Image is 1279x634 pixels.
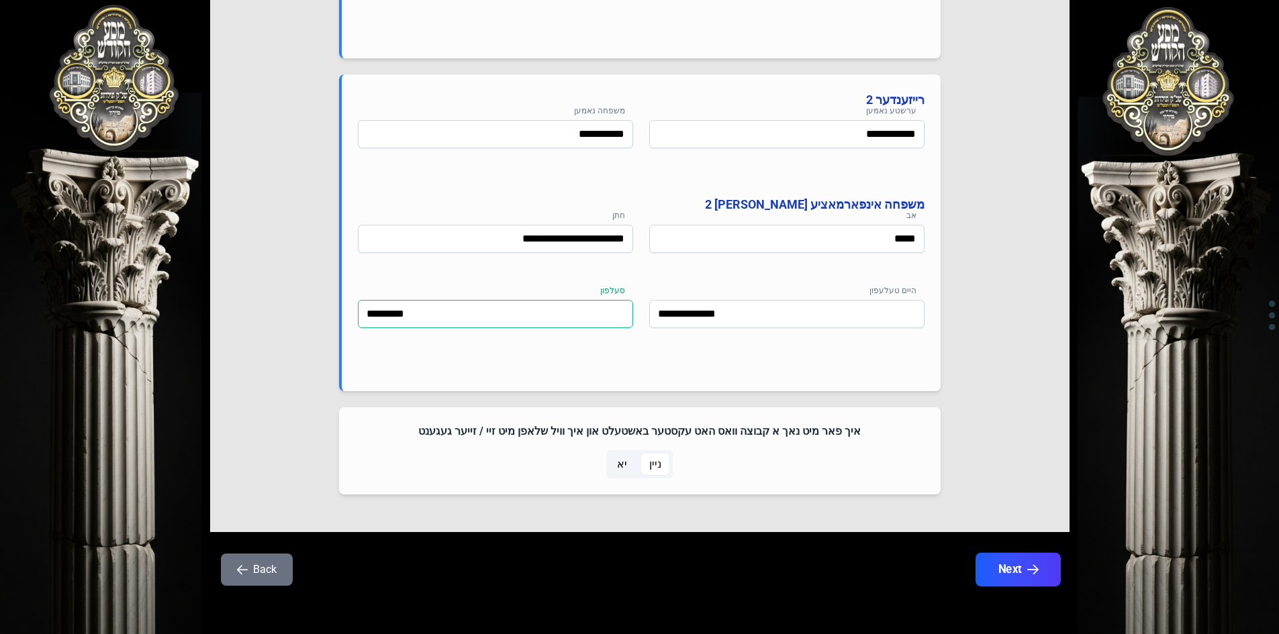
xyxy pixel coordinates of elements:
[606,450,638,478] p-togglebutton: יא
[358,91,925,109] h4: רייזענדער 2
[975,553,1060,586] button: Next
[355,423,925,439] h4: איך פאר מיט נאך א קבוצה וואס האט עקסטער באשטעלט און איך וויל שלאפן מיט זיי / זייער געגענט
[638,450,673,478] p-togglebutton: ניין
[617,456,627,472] span: יא
[221,553,293,586] button: Back
[649,456,661,472] span: ניין
[358,195,925,214] h4: משפחה אינפארמאציע [PERSON_NAME] 2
